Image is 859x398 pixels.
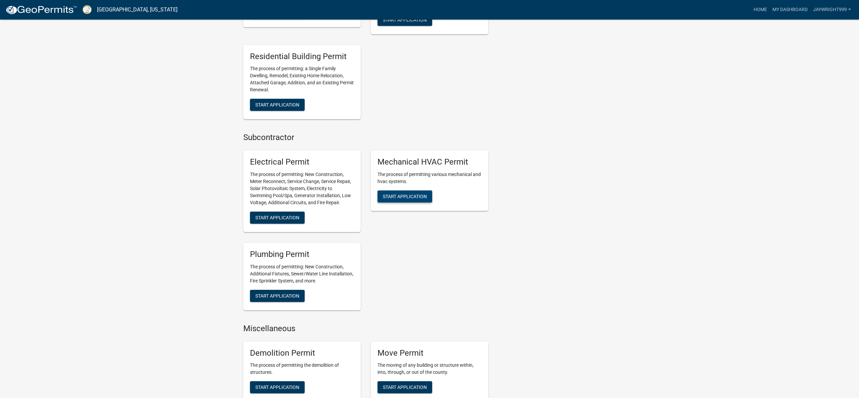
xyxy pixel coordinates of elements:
span: Start Application [255,385,299,390]
button: Start Application [250,212,305,224]
a: My Dashboard [770,3,810,16]
h5: Mechanical HVAC Permit [377,157,482,167]
span: Start Application [383,17,427,22]
span: Start Application [255,215,299,220]
span: Start Application [383,385,427,390]
span: Start Application [383,194,427,199]
p: The process of permitting the demolition of structures. [250,362,354,376]
h5: Move Permit [377,348,482,358]
img: Putnam County, Georgia [83,5,92,14]
h5: Demolition Permit [250,348,354,358]
span: Start Application [255,293,299,298]
p: The process of permitting: a Single Family Dwelling, Remodel, Existing Home Relocation, Attached ... [250,65,354,93]
p: The process of permitting: New Construction, Additional Fixtures, Sewer/Water Line Installation, ... [250,263,354,284]
button: Start Application [377,14,432,26]
a: jaywright999 [810,3,854,16]
h4: Miscellaneous [243,324,488,334]
button: Start Application [250,290,305,302]
h4: Subcontractor [243,133,488,142]
a: [GEOGRAPHIC_DATA], [US_STATE] [97,4,178,15]
h5: Plumbing Permit [250,250,354,259]
button: Start Application [377,381,432,393]
button: Start Application [250,99,305,111]
a: Home [751,3,770,16]
span: Start Application [255,102,299,107]
p: The moving of any building or structure within, into, through, or out of the county. [377,362,482,376]
button: Start Application [377,190,432,203]
button: Start Application [250,381,305,393]
p: The process of permitting various mechanical and hvac systems. [377,171,482,185]
h5: Residential Building Permit [250,52,354,61]
h5: Electrical Permit [250,157,354,167]
p: The process of permitting: New Construction, Meter Reconnect, Service Change, Service Repair, Sol... [250,171,354,206]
